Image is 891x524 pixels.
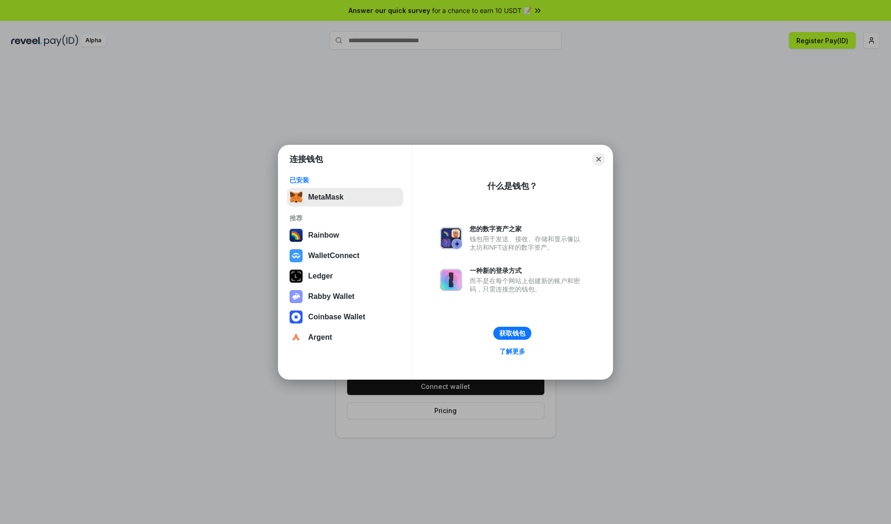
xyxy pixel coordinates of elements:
[290,270,303,283] img: svg+xml,%3Csvg%20xmlns%3D%22http%3A%2F%2Fwww.w3.org%2F2000%2Fsvg%22%20width%3D%2228%22%20height%3...
[290,214,400,222] div: 推荐
[287,246,403,265] button: WalletConnect
[308,272,333,280] div: Ledger
[470,277,585,293] div: 而不是在每个网站上创建新的账户和密码，只需连接您的钱包。
[308,193,343,201] div: MetaMask
[470,235,585,252] div: 钱包用于发送、接收、存储和显示像以太坊和NFT这样的数字资产。
[290,154,323,165] h1: 连接钱包
[290,176,400,184] div: 已安装
[290,191,303,204] img: svg+xml,%3Csvg%20fill%3D%22none%22%20height%3D%2233%22%20viewBox%3D%220%200%2035%2033%22%20width%...
[287,287,403,306] button: Rabby Wallet
[494,345,531,357] a: 了解更多
[487,181,537,192] div: 什么是钱包？
[308,292,355,301] div: Rabby Wallet
[287,267,403,285] button: Ledger
[592,153,605,166] button: Close
[308,333,332,342] div: Argent
[308,313,365,321] div: Coinbase Wallet
[499,347,525,356] div: 了解更多
[499,329,525,337] div: 获取钱包
[287,328,403,347] button: Argent
[493,327,531,340] button: 获取钱包
[470,266,585,275] div: 一种新的登录方式
[290,249,303,262] img: svg+xml,%3Csvg%20width%3D%2228%22%20height%3D%2228%22%20viewBox%3D%220%200%2028%2028%22%20fill%3D...
[287,188,403,207] button: MetaMask
[470,225,585,233] div: 您的数字资产之家
[290,311,303,323] img: svg+xml,%3Csvg%20width%3D%2228%22%20height%3D%2228%22%20viewBox%3D%220%200%2028%2028%22%20fill%3D...
[290,331,303,344] img: svg+xml,%3Csvg%20width%3D%2228%22%20height%3D%2228%22%20viewBox%3D%220%200%2028%2028%22%20fill%3D...
[308,231,339,239] div: Rainbow
[290,229,303,242] img: svg+xml,%3Csvg%20width%3D%22120%22%20height%3D%22120%22%20viewBox%3D%220%200%20120%20120%22%20fil...
[287,308,403,326] button: Coinbase Wallet
[308,252,360,260] div: WalletConnect
[440,227,462,249] img: svg+xml,%3Csvg%20xmlns%3D%22http%3A%2F%2Fwww.w3.org%2F2000%2Fsvg%22%20fill%3D%22none%22%20viewBox...
[290,290,303,303] img: svg+xml,%3Csvg%20xmlns%3D%22http%3A%2F%2Fwww.w3.org%2F2000%2Fsvg%22%20fill%3D%22none%22%20viewBox...
[440,269,462,291] img: svg+xml,%3Csvg%20xmlns%3D%22http%3A%2F%2Fwww.w3.org%2F2000%2Fsvg%22%20fill%3D%22none%22%20viewBox...
[287,226,403,245] button: Rainbow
